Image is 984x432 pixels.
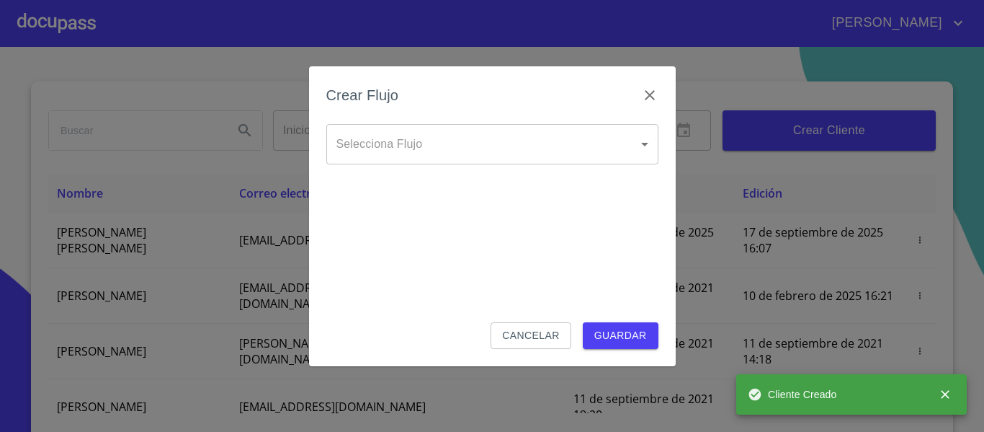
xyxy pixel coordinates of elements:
h6: Crear Flujo [326,84,399,107]
button: Cancelar [491,322,571,349]
button: close [929,379,961,410]
span: Cancelar [502,327,559,345]
span: Cliente Creado [748,387,837,402]
span: Guardar [594,327,647,345]
div: ​ [326,124,658,164]
button: Guardar [583,322,658,349]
